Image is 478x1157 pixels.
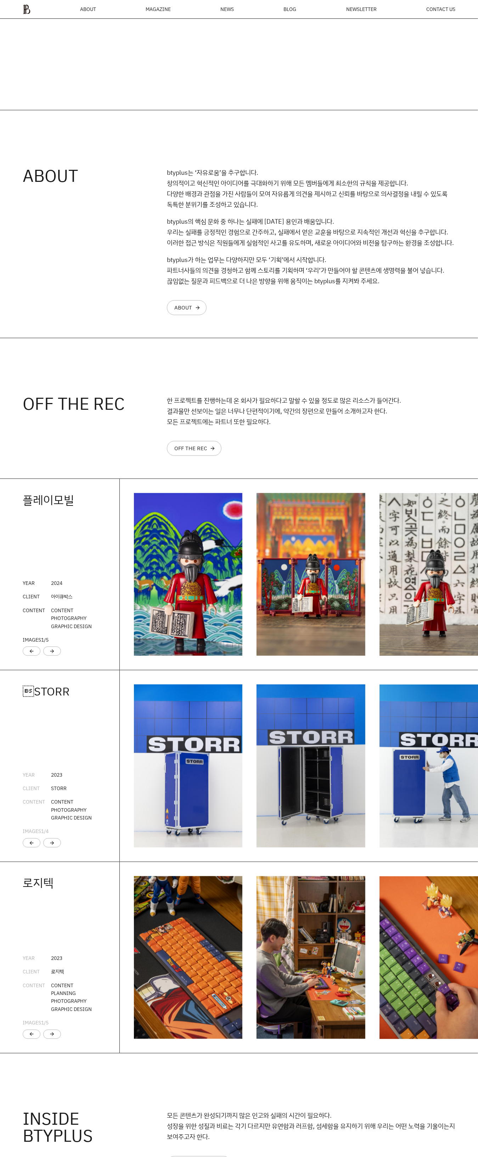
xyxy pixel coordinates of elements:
[49,648,55,655] a: arrow_forward
[257,876,365,1039] a: 2 / 6
[46,828,49,834] span: 4
[43,647,61,656] div: Next slide
[134,876,242,1039] a: 1 / 6
[51,579,62,587] div: 4
[23,636,49,643] a: IMAGES1/5
[167,300,207,315] a: ABOUTarrow_forward
[41,828,49,834] span: /
[51,798,92,822] div: CONTENT PHOTOGRAPHY GRAPHIC DESIGN
[51,607,92,630] div: GRAPHIC DESIGN
[257,684,365,848] a: 2 / 5
[257,493,365,656] a: 2 / 6
[23,1019,49,1027] div: IMAGES
[167,395,455,427] p: 한 프로젝트를 진행하는데 온 회사가 필요하다고 말할 수 있을 정도로 많은 리소스가 들어간다. 결과물만 선보이는 일은 너무나 단편적이기에, 약간의 장편으로 만들어 소개하고자 한...
[257,876,365,1039] img: 8e9d2fd74972e.jpg
[23,492,74,507] a: 플레이모빌
[426,7,455,12] a: CONTACT US
[23,395,167,412] h3: OFF THE REC
[41,636,49,643] span: /
[146,7,171,12] div: MAGAZINE
[23,771,51,779] div: YEAR
[167,441,221,456] a: OFF THE RECarrow_forward
[167,254,455,286] p: btyplus가 하는 업무는 다양하지만 모두 ‘기획’에서 시작합니다. 파트너사들의 의견을 경청하고 함께 스토리를 기획하며 ‘우리’가 만들어야 할 콘텐츠에 생명력을 불어 넣습니...
[29,840,34,846] div: arrow_back
[51,982,97,1014] div: CONTENT PLANNING PHOTOGRAPHY GRAPHIC DESIGN
[23,1110,167,1144] h3: INSIDE BTYPLUS
[220,7,234,12] a: NEWS
[23,167,167,184] h3: ABOUT
[41,828,44,834] span: 1
[23,684,97,698] h4: STORR
[41,636,44,643] span: 1
[257,493,365,656] img: 25aad7778d85e.jpg
[174,305,192,311] div: ABOUT
[134,684,242,848] a: 1 / 5
[23,593,40,600] a: CLIENT
[284,7,297,12] a: BLOG
[210,446,215,451] div: arrow_forward
[43,838,61,848] div: Next slide
[23,784,51,792] div: CLIENT
[134,493,242,656] a: 1 / 6
[51,784,67,792] div: STORR
[257,684,365,848] img: 90ce9c79f66fa.jpg
[51,771,62,779] div: 2023
[167,216,455,248] p: btyplus의 핵심 문화 중 하나는 실패에 [DATE] 용인과 배움입니다. 우리는 실패를 긍정적인 경험으로 간주하고, 실패에서 얻은 교훈을 바탕으로 지속적인 개선과 혁신을 ...
[167,1110,455,1142] p: 모든 콘텐츠가 완성되기까지 많은 인고와 실패의 시간이 필요하다. 성장을 위한 성질과 비료는 각기 다르지만 유연함과 러프함, 섬세함을 유지하기 위해 우리는 어떤 노력을 기울이는...
[23,982,51,1014] div: CONTENT
[134,493,242,656] img: 7f0cfcaecb423.jpg
[49,1032,55,1037] div: arrow_forward
[23,968,51,976] div: CLIENT
[167,167,455,209] p: btyplus는 ‘자유로움’을 추구합니다. 창의적이고 혁신적인 아이디어를 극대화하기 위해 모든 멤버들에게 최소한의 규칙을 제공합니다. 다양한 배경과 관점을 가진 사람들이 모여...
[46,636,49,643] span: 5
[23,647,40,656] div: Previous slide
[23,955,51,962] div: YEAR
[29,648,34,655] a: arrow_back
[51,968,64,976] div: 로지텍
[23,876,54,890] a: 로지텍
[23,1030,40,1039] div: Previous slide
[23,838,40,848] div: Previous slide
[41,1019,49,1026] span: /
[51,955,62,962] div: 2023
[174,446,207,451] div: OFF THE REC
[134,876,242,1039] img: 910360f2d195d.jpg
[46,1019,49,1026] span: 5
[49,840,55,846] div: arrow_forward
[23,827,49,835] div: IMAGES
[195,305,201,311] div: arrow_forward
[80,7,96,12] a: ABOUT
[346,7,377,12] a: NEWSLETTER
[23,4,30,14] img: ba379d5522eb3.png
[51,593,72,600] div: 아이큐박스
[29,1032,34,1037] div: arrow_back
[23,607,45,614] a: CONTENT
[51,607,86,621] a: CONTENTPHOTOGRAPHY
[51,580,60,586] a: 202
[41,1019,44,1026] span: 1
[43,1030,61,1039] div: Next slide
[23,798,51,822] div: CONTENT
[23,580,35,586] a: YEAR
[134,684,242,848] img: fbe851eee9348.jpg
